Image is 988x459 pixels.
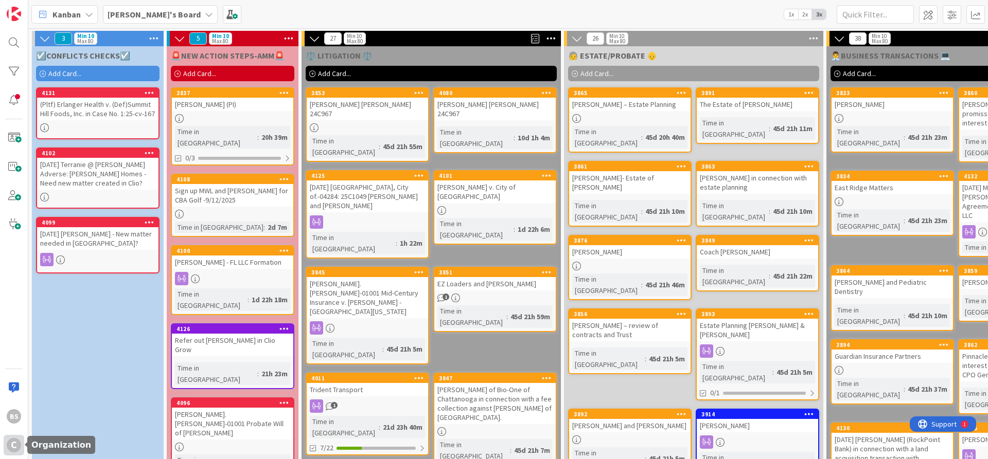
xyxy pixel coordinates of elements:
[697,88,818,98] div: 3891
[324,32,342,45] span: 27
[212,33,229,39] div: Min 10
[183,69,216,78] span: Add Card...
[311,375,428,382] div: 4011
[832,350,953,363] div: Guardian Insurance Partners
[832,88,953,98] div: 3833
[905,215,950,226] div: 45d 21h 23m
[37,98,158,120] div: (Pltf) Erlanger Health v. (Def)Summit Hill Foods, Inc. in Case No. 1:25-cv-167
[831,265,954,331] a: 3864[PERSON_NAME] and Pediatric DentistryTime in [GEOGRAPHIC_DATA]:45d 21h 10m
[784,9,798,20] span: 1x
[697,171,818,194] div: [PERSON_NAME] in connection with estate planning
[568,161,692,227] a: 3861[PERSON_NAME]- Estate of [PERSON_NAME]Time in [GEOGRAPHIC_DATA]:45d 21h 10m
[37,149,158,158] div: 4102
[311,172,428,179] div: 4125
[249,294,290,305] div: 1d 22h 18m
[172,175,293,184] div: 4108
[831,171,954,236] a: 3834East Ridge MattersTime in [GEOGRAPHIC_DATA]:45d 21h 23m
[574,163,691,170] div: 3861
[171,323,294,389] a: 4126Refer out [PERSON_NAME] in Clio GrowTime in [GEOGRAPHIC_DATA]:21h 23m
[77,33,94,39] div: Min 10
[569,236,691,245] div: 3876
[710,388,720,398] span: 0/1
[379,141,380,152] span: :
[832,266,953,298] div: 3864[PERSON_NAME] and Pediatric Dentistry
[904,310,905,321] span: :
[508,311,553,322] div: 45d 21h 59m
[437,305,506,328] div: Time in [GEOGRAPHIC_DATA]
[172,246,293,255] div: 4100
[697,419,818,432] div: [PERSON_NAME]
[310,416,379,438] div: Time in [GEOGRAPHIC_DATA]
[37,218,158,250] div: 4099[DATE] [PERSON_NAME] - New matter needed in [GEOGRAPHIC_DATA]?
[872,33,887,39] div: Min 10
[439,375,556,382] div: 3847
[177,176,293,183] div: 4108
[569,309,691,341] div: 3856[PERSON_NAME] – review of contracts and Trust
[701,163,818,170] div: 3863
[36,50,130,61] span: ☑️CONFLICTS CHECKS☑️
[641,206,643,217] span: :
[171,87,294,166] a: 3837[PERSON_NAME] (PI)Time in [GEOGRAPHIC_DATA]:20h 39m0/3
[307,88,428,98] div: 3853
[37,88,158,98] div: 4131
[307,98,428,120] div: [PERSON_NAME] [PERSON_NAME] 24C967
[434,277,556,290] div: EZ Loaders and [PERSON_NAME]
[836,89,953,97] div: 3833
[437,126,514,149] div: Time in [GEOGRAPHIC_DATA]
[172,398,293,408] div: 4096
[772,366,774,378] span: :
[568,50,657,61] span: 🧓 ESTATE/PROBATE 👴
[175,126,257,149] div: Time in [GEOGRAPHIC_DATA]
[434,268,556,277] div: 3851
[7,438,21,452] div: C
[265,222,290,233] div: 2d 7m
[831,339,954,405] a: 3894Guardian Insurance PartnersTime in [GEOGRAPHIC_DATA]:45d 21h 37m
[514,132,515,143] span: :
[837,5,914,24] input: Quick Filter...
[769,270,770,282] span: :
[572,200,641,223] div: Time in [GEOGRAPHIC_DATA]
[311,269,428,276] div: 3845
[177,399,293,407] div: 4096
[568,308,692,374] a: 3856[PERSON_NAME] – review of contracts and TrustTime in [GEOGRAPHIC_DATA]:45d 21h 5m
[307,277,428,318] div: [PERSON_NAME].[PERSON_NAME]-01001 Mid-Century Insurance v. [PERSON_NAME] - [GEOGRAPHIC_DATA][US_S...
[31,440,91,450] h5: Organization
[347,39,363,44] div: Max 80
[836,425,953,432] div: 4130
[645,353,646,364] span: :
[798,9,812,20] span: 2x
[835,209,904,232] div: Time in [GEOGRAPHIC_DATA]
[580,69,613,78] span: Add Card...
[434,374,556,424] div: 3847[PERSON_NAME] of Bio-One of Chattanooga in connection with a fee collection against [PERSON_N...
[701,310,818,318] div: 3893
[42,219,158,226] div: 4099
[812,9,826,20] span: 3x
[439,172,556,179] div: 4101
[872,39,888,44] div: Max 80
[307,268,428,318] div: 3845[PERSON_NAME].[PERSON_NAME]-01001 Mid-Century Insurance v. [PERSON_NAME] - [GEOGRAPHIC_DATA][...
[587,32,604,45] span: 26
[515,132,553,143] div: 10d 1h 4m
[77,39,93,44] div: Max 80
[257,368,259,379] span: :
[397,237,425,249] div: 1h 22m
[572,126,641,149] div: Time in [GEOGRAPHIC_DATA]
[307,374,428,383] div: 4011
[696,235,819,291] a: 3849Coach [PERSON_NAME]Time in [GEOGRAPHIC_DATA]:45d 21h 22m
[770,270,815,282] div: 45d 21h 22m
[609,39,625,44] div: Max 80
[511,445,553,456] div: 45d 21h 7m
[836,173,953,180] div: 3834
[172,255,293,269] div: [PERSON_NAME] - FL LLC Formation
[697,162,818,171] div: 3863
[306,50,373,61] span: ⚖️ LITIGATION ⚖️
[433,267,557,332] a: 3851EZ Loaders and [PERSON_NAME]Time in [GEOGRAPHIC_DATA]:45d 21h 59m
[257,132,259,143] span: :
[175,362,257,385] div: Time in [GEOGRAPHIC_DATA]
[347,33,362,39] div: Min 10
[108,9,201,20] b: [PERSON_NAME]'s Board
[835,378,904,400] div: Time in [GEOGRAPHIC_DATA]
[696,87,819,144] a: 3891The Estate of [PERSON_NAME]Time in [GEOGRAPHIC_DATA]:45d 21h 11m
[171,50,285,61] span: 🚨NEW ACTION STEPS-AMM🚨
[434,88,556,98] div: 4080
